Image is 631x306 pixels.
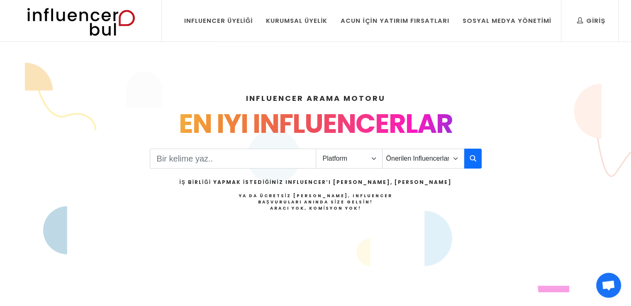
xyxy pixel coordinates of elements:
div: Acun İçin Yatırım Fırsatları [341,16,449,25]
h4: Ya da Ücretsiz [PERSON_NAME], Influencer Başvuruları Anında Size Gelsin! [179,193,451,211]
div: Influencer Üyeliği [184,16,253,25]
a: Açık sohbet [596,273,621,298]
div: EN IYI INFLUENCERLAR [47,104,585,144]
input: Search [150,149,316,169]
strong: Aracı Yok, Komisyon Yok! [270,205,361,211]
div: Sosyal Medya Yönetimi [463,16,551,25]
h4: INFLUENCER ARAMA MOTORU [47,93,585,104]
div: Kurumsal Üyelik [266,16,327,25]
div: Giriş [577,16,605,25]
h2: İş Birliği Yapmak İstediğiniz Influencer’ı [PERSON_NAME], [PERSON_NAME] [179,179,451,186]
